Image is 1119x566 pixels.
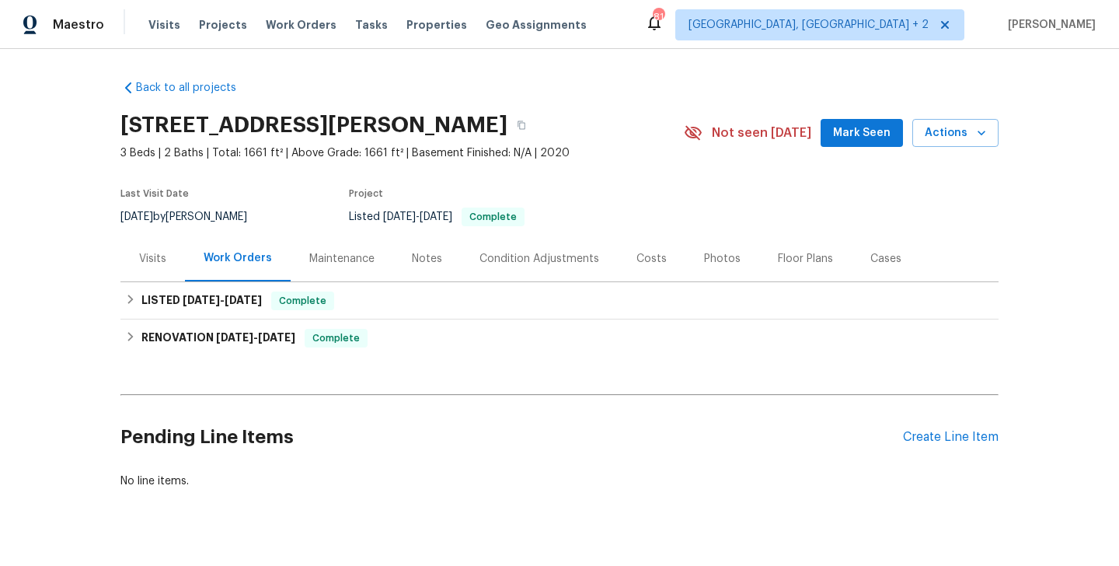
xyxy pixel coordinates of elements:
[355,19,388,30] span: Tasks
[688,17,929,33] span: [GEOGRAPHIC_DATA], [GEOGRAPHIC_DATA] + 2
[420,211,452,222] span: [DATE]
[148,17,180,33] span: Visits
[183,295,220,306] span: [DATE]
[120,473,999,489] div: No line items.
[120,282,999,320] div: LISTED [DATE]-[DATE]Complete
[412,251,442,267] div: Notes
[258,332,295,343] span: [DATE]
[912,119,999,148] button: Actions
[204,250,272,266] div: Work Orders
[925,124,986,143] span: Actions
[199,17,247,33] span: Projects
[479,251,599,267] div: Condition Adjustments
[120,189,189,198] span: Last Visit Date
[383,211,416,222] span: [DATE]
[53,17,104,33] span: Maestro
[183,295,262,306] span: -
[120,208,266,226] div: by [PERSON_NAME]
[216,332,253,343] span: [DATE]
[216,332,295,343] span: -
[636,251,667,267] div: Costs
[903,430,999,445] div: Create Line Item
[406,17,467,33] span: Properties
[120,117,507,133] h2: [STREET_ADDRESS][PERSON_NAME]
[120,401,903,473] h2: Pending Line Items
[821,119,903,148] button: Mark Seen
[507,111,535,139] button: Copy Address
[1002,17,1096,33] span: [PERSON_NAME]
[120,211,153,222] span: [DATE]
[653,9,664,25] div: 81
[141,329,295,348] h6: RENOVATION
[349,189,383,198] span: Project
[463,212,523,222] span: Complete
[778,251,833,267] div: Floor Plans
[486,17,587,33] span: Geo Assignments
[306,330,366,346] span: Complete
[309,251,375,267] div: Maintenance
[120,320,999,357] div: RENOVATION [DATE]-[DATE]Complete
[120,145,684,161] span: 3 Beds | 2 Baths | Total: 1661 ft² | Above Grade: 1661 ft² | Basement Finished: N/A | 2020
[225,295,262,306] span: [DATE]
[833,124,891,143] span: Mark Seen
[349,211,525,222] span: Listed
[141,292,262,310] h6: LISTED
[120,80,270,96] a: Back to all projects
[870,251,901,267] div: Cases
[266,17,336,33] span: Work Orders
[273,293,333,309] span: Complete
[704,251,741,267] div: Photos
[712,125,811,141] span: Not seen [DATE]
[139,251,166,267] div: Visits
[383,211,452,222] span: -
